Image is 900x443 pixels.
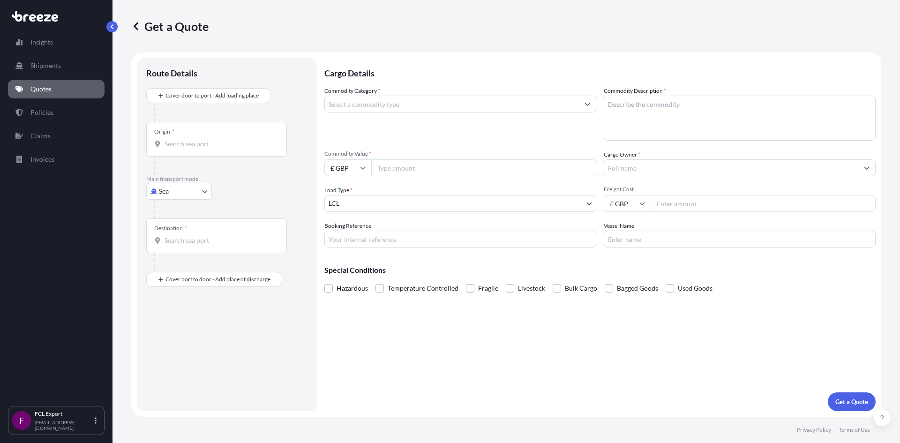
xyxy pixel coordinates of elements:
[518,281,545,295] span: Livestock
[478,281,498,295] span: Fragile
[839,426,870,434] a: Terms of Use
[19,416,24,425] span: F
[159,187,169,196] span: Sea
[146,272,282,287] button: Cover port to door - Add place of discharge
[324,150,596,158] span: Commodity Value
[604,186,876,193] span: Freight Cost
[30,84,52,94] p: Quotes
[828,392,876,411] button: Get a Quote
[154,128,174,135] div: Origin
[835,397,868,406] p: Get a Quote
[324,195,596,212] button: LCL
[30,61,61,70] p: Shipments
[324,58,876,86] p: Cargo Details
[30,108,53,117] p: Policies
[324,221,371,231] label: Booking Reference
[146,175,307,183] p: Main transport mode
[324,266,876,274] p: Special Conditions
[329,199,339,208] span: LCL
[30,155,54,164] p: Invoices
[8,56,105,75] a: Shipments
[604,150,640,159] label: Cargo Owner
[165,91,259,100] span: Cover door to port - Add loading place
[146,68,197,79] p: Route Details
[651,195,876,212] input: Enter amount
[30,131,51,141] p: Claims
[324,231,596,248] input: Your internal reference
[165,139,275,149] input: Origin
[30,38,53,47] p: Insights
[154,225,187,232] div: Destination
[8,103,105,122] a: Policies
[35,420,93,431] p: [EMAIL_ADDRESS][DOMAIN_NAME]
[604,86,666,96] label: Commodity Description
[388,281,458,295] span: Temperature Controlled
[579,96,596,113] button: Show suggestions
[146,88,270,103] button: Cover door to port - Add loading place
[325,96,579,113] input: Select a commodity type
[8,127,105,145] a: Claims
[131,19,209,34] p: Get a Quote
[165,275,270,284] span: Cover port to door - Add place of discharge
[617,281,658,295] span: Bagged Goods
[858,159,875,176] button: Show suggestions
[8,80,105,98] a: Quotes
[324,186,352,195] span: Load Type
[604,231,876,248] input: Enter name
[8,33,105,52] a: Insights
[604,221,634,231] label: Vessel Name
[678,281,712,295] span: Used Goods
[797,426,831,434] a: Privacy Policy
[8,150,105,169] a: Invoices
[565,281,597,295] span: Bulk Cargo
[35,410,93,418] p: FCL Export
[324,86,380,96] label: Commodity Category
[165,236,275,245] input: Destination
[604,159,858,176] input: Full name
[371,159,596,176] input: Type amount
[337,281,368,295] span: Hazardous
[146,183,212,200] button: Select transport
